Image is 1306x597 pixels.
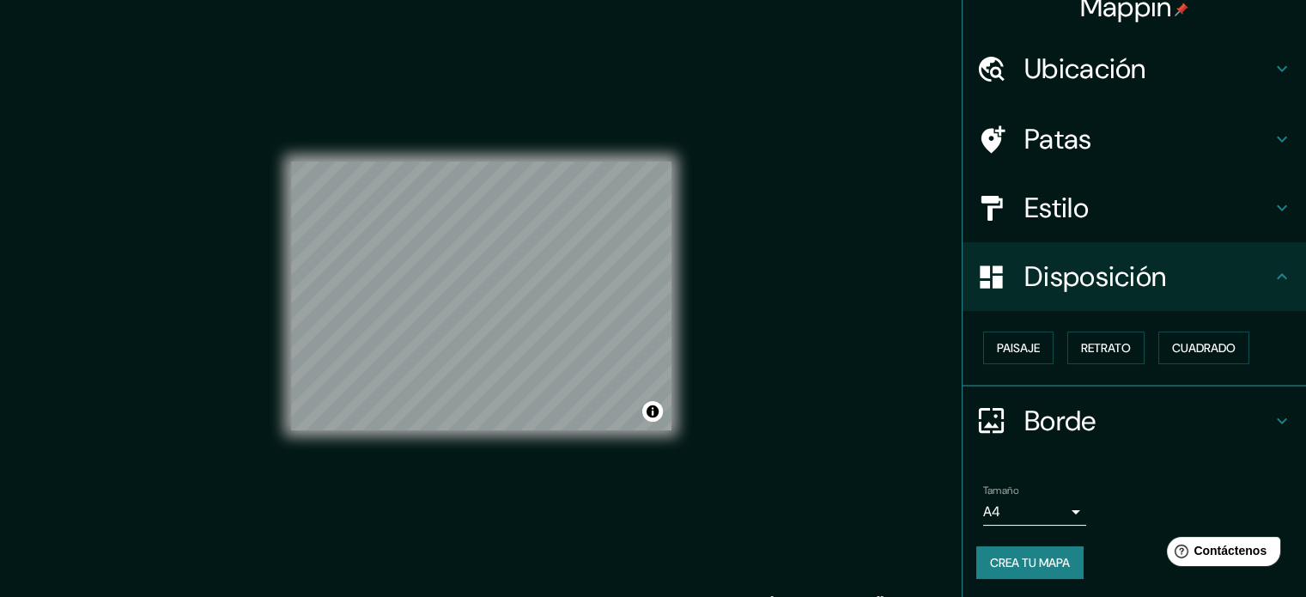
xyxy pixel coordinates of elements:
[983,484,1018,497] font: Tamaño
[983,503,1000,521] font: A4
[963,387,1306,455] div: Borde
[963,242,1306,311] div: Disposición
[1024,190,1089,226] font: Estilo
[990,555,1070,570] font: Crea tu mapa
[976,546,1084,579] button: Crea tu mapa
[963,174,1306,242] div: Estilo
[1024,51,1146,87] font: Ubicación
[1158,332,1249,364] button: Cuadrado
[997,340,1040,356] font: Paisaje
[1172,340,1236,356] font: Cuadrado
[963,105,1306,174] div: Patas
[983,498,1086,526] div: A4
[963,34,1306,103] div: Ubicación
[1081,340,1131,356] font: Retrato
[1024,121,1092,157] font: Patas
[1024,259,1166,295] font: Disposición
[642,401,663,422] button: Activar o desactivar atribución
[1024,403,1096,439] font: Borde
[1067,332,1145,364] button: Retrato
[291,161,671,430] canvas: Mapa
[983,332,1054,364] button: Paisaje
[1153,530,1287,578] iframe: Lanzador de widgets de ayuda
[1175,3,1188,16] img: pin-icon.png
